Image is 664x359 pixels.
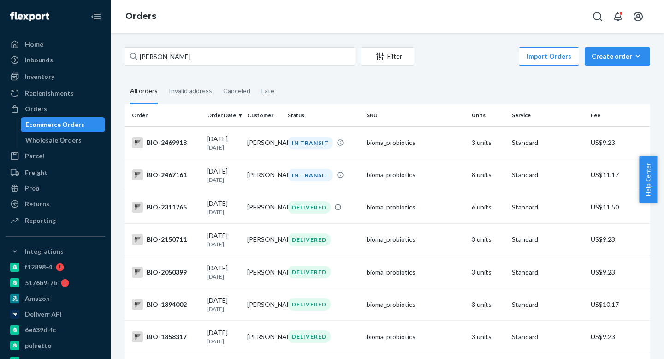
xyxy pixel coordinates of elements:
th: Status [284,104,363,126]
td: [PERSON_NAME] [243,159,284,191]
div: bioma_probiotics [367,203,464,212]
div: Canceled [223,79,250,103]
div: Orders [25,104,47,114]
div: bioma_probiotics [367,170,464,179]
button: Create order [585,47,650,66]
div: Home [25,40,43,49]
div: Deliverr API [25,310,62,319]
a: Deliverr API [6,307,105,322]
div: bioma_probiotics [367,138,464,147]
th: Units [468,104,508,126]
a: Parcel [6,149,105,163]
button: Open notifications [609,7,627,26]
div: DELIVERED [288,266,331,278]
td: 3 units [468,288,508,321]
a: Wholesale Orders [21,133,106,148]
td: US$11.50 [587,191,650,223]
td: US$11.17 [587,159,650,191]
td: [PERSON_NAME] [243,126,284,159]
a: Inventory [6,69,105,84]
div: DELIVERED [288,233,331,246]
div: DELIVERED [288,201,331,214]
td: US$9.23 [587,256,650,288]
div: All orders [130,79,158,104]
td: US$10.17 [587,288,650,321]
div: bioma_probiotics [367,300,464,309]
p: Standard [512,170,583,179]
p: [DATE] [207,208,240,216]
th: Order Date [203,104,243,126]
p: [DATE] [207,240,240,248]
div: f12898-4 [25,263,52,272]
p: [DATE] [207,273,240,281]
td: [PERSON_NAME] [243,223,284,256]
a: f12898-4 [6,260,105,275]
div: [DATE] [207,199,240,216]
td: 3 units [468,223,508,256]
div: Late [261,79,274,103]
div: BIO-2150711 [132,234,200,245]
th: Fee [587,104,650,126]
div: Replenishments [25,89,74,98]
a: Orders [125,11,156,21]
div: Filter [361,52,414,61]
div: BIO-1858317 [132,331,200,342]
a: Orders [6,102,105,116]
div: 6e639d-fc [25,325,56,335]
td: [PERSON_NAME] [243,256,284,288]
th: Order [125,104,203,126]
a: Inbounds [6,53,105,67]
p: Standard [512,138,583,147]
div: [DATE] [207,231,240,248]
a: Reporting [6,213,105,228]
a: Replenishments [6,86,105,101]
td: 3 units [468,256,508,288]
td: US$9.23 [587,223,650,256]
div: Inventory [25,72,54,81]
a: 6e639d-fc [6,323,105,337]
a: Amazon [6,291,105,306]
div: Invalid address [169,79,212,103]
td: 8 units [468,159,508,191]
div: BIO-2050399 [132,267,200,278]
div: Wholesale Orders [25,136,82,145]
a: Home [6,37,105,52]
div: [DATE] [207,263,240,281]
div: Customer [247,111,280,119]
td: US$9.23 [587,126,650,159]
ol: breadcrumbs [118,3,164,30]
a: pulsetto [6,338,105,353]
div: BIO-2311765 [132,202,200,213]
a: 5176b9-7b [6,275,105,290]
iframe: Opens a widget where you can chat to one of our agents [604,331,655,354]
th: SKU [363,104,468,126]
div: DELIVERED [288,330,331,343]
input: Search orders [125,47,355,66]
a: Returns [6,197,105,211]
div: pulsetto [25,341,52,350]
td: [PERSON_NAME] [243,191,284,223]
a: Freight [6,165,105,180]
a: Prep [6,181,105,196]
div: Returns [25,199,49,209]
div: Freight [25,168,47,177]
td: US$9.23 [587,321,650,353]
div: Amazon [25,294,50,303]
p: Standard [512,268,583,277]
p: Standard [512,235,583,244]
a: Ecommerce Orders [21,117,106,132]
div: Ecommerce Orders [25,120,84,129]
div: 5176b9-7b [25,278,57,287]
div: Create order [592,52,643,61]
div: Parcel [25,151,44,161]
div: [DATE] [207,167,240,184]
div: Prep [25,184,39,193]
div: bioma_probiotics [367,235,464,244]
td: 3 units [468,126,508,159]
p: Standard [512,300,583,309]
div: BIO-1894002 [132,299,200,310]
p: Standard [512,203,583,212]
div: BIO-2467161 [132,169,200,180]
div: Inbounds [25,55,53,65]
p: [DATE] [207,305,240,313]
